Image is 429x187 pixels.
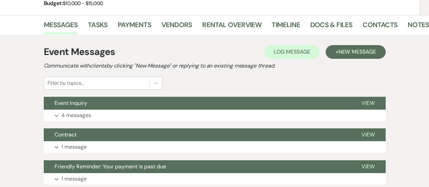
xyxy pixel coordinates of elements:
[55,163,166,170] span: Friendly Reminder: Your payment is past due
[202,19,261,34] a: Rental Overview
[351,128,386,141] button: View
[363,19,397,34] a: Contacts
[351,160,386,173] button: View
[362,99,375,107] span: View
[362,163,375,170] span: View
[310,19,352,34] a: Docs & Files
[61,111,91,120] p: 4 messages
[274,48,310,55] span: Log Message
[55,99,87,107] span: Event Inquiry
[351,97,386,110] button: View
[44,45,115,59] h1: Event Messages
[44,110,386,121] button: 4 messages
[362,131,375,138] span: View
[338,48,376,55] span: New Message
[55,131,77,138] span: Contract
[44,173,386,185] button: 1 message
[44,128,351,141] button: Contract
[44,62,386,70] h2: Communicate with clients by clicking "New Message" or replying to an existing message thread.
[408,19,429,34] a: Notes
[326,45,385,59] button: +New Message
[44,141,386,153] button: 1 message
[161,19,192,34] a: Vendors
[44,97,351,110] button: Event Inquiry
[118,19,151,34] a: Payments
[264,45,319,59] button: Log Message
[88,19,108,34] a: Tasks
[44,160,351,173] button: Friendly Reminder: Your payment is past due
[61,143,87,151] p: 1 message
[44,19,78,34] a: Messages
[47,79,84,87] div: Filter by topics...
[272,19,300,34] a: Timeline
[61,174,87,183] p: 1 message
